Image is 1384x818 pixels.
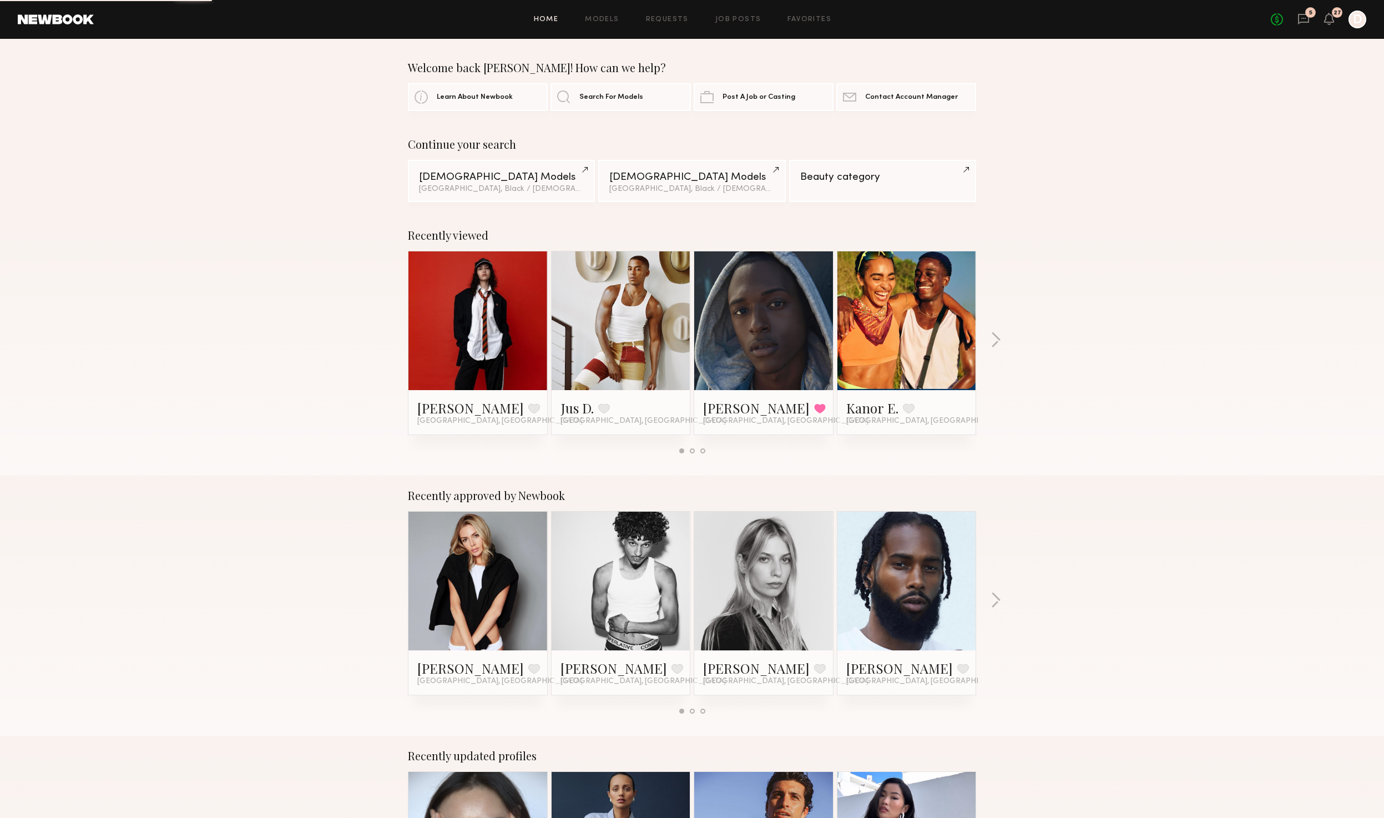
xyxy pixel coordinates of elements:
[703,399,810,417] a: [PERSON_NAME]
[1348,11,1366,28] a: D
[408,138,976,151] div: Continue your search
[598,160,785,202] a: [DEMOGRAPHIC_DATA] Models[GEOGRAPHIC_DATA], Black / [DEMOGRAPHIC_DATA]
[560,659,667,677] a: [PERSON_NAME]
[800,172,965,183] div: Beauty category
[408,83,548,111] a: Learn About Newbook
[534,16,559,23] a: Home
[703,677,868,686] span: [GEOGRAPHIC_DATA], [GEOGRAPHIC_DATA]
[789,160,976,202] a: Beauty category
[836,83,976,111] a: Contact Account Manager
[585,16,619,23] a: Models
[787,16,831,23] a: Favorites
[408,749,976,763] div: Recently updated profiles
[646,16,689,23] a: Requests
[723,94,795,101] span: Post A Job or Casting
[408,489,976,502] div: Recently approved by Newbook
[846,659,953,677] a: [PERSON_NAME]
[417,659,524,677] a: [PERSON_NAME]
[1309,10,1312,16] div: 5
[609,172,774,183] div: [DEMOGRAPHIC_DATA] Models
[417,677,583,686] span: [GEOGRAPHIC_DATA], [GEOGRAPHIC_DATA]
[846,417,1012,426] span: [GEOGRAPHIC_DATA], [GEOGRAPHIC_DATA]
[846,399,898,417] a: Kanor E.
[609,185,774,193] div: [GEOGRAPHIC_DATA], Black / [DEMOGRAPHIC_DATA]
[703,659,810,677] a: [PERSON_NAME]
[560,399,594,417] a: Jus D.
[408,229,976,242] div: Recently viewed
[408,61,976,74] div: Welcome back [PERSON_NAME]! How can we help?
[694,83,834,111] a: Post A Job or Casting
[419,172,584,183] div: [DEMOGRAPHIC_DATA] Models
[560,677,726,686] span: [GEOGRAPHIC_DATA], [GEOGRAPHIC_DATA]
[579,94,643,101] span: Search For Models
[408,160,595,202] a: [DEMOGRAPHIC_DATA] Models[GEOGRAPHIC_DATA], Black / [DEMOGRAPHIC_DATA]
[419,185,584,193] div: [GEOGRAPHIC_DATA], Black / [DEMOGRAPHIC_DATA]
[437,94,513,101] span: Learn About Newbook
[417,417,583,426] span: [GEOGRAPHIC_DATA], [GEOGRAPHIC_DATA]
[417,399,524,417] a: [PERSON_NAME]
[703,417,868,426] span: [GEOGRAPHIC_DATA], [GEOGRAPHIC_DATA]
[1334,10,1341,16] div: 27
[715,16,761,23] a: Job Posts
[865,94,958,101] span: Contact Account Manager
[1297,13,1310,27] a: 5
[550,83,690,111] a: Search For Models
[846,677,1012,686] span: [GEOGRAPHIC_DATA], [GEOGRAPHIC_DATA]
[560,417,726,426] span: [GEOGRAPHIC_DATA], [GEOGRAPHIC_DATA]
